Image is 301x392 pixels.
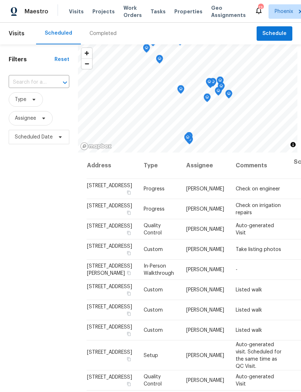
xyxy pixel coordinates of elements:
[92,8,115,15] span: Projects
[60,78,70,88] button: Open
[144,374,162,387] span: Quality Control
[236,287,262,292] span: Listed walk
[87,325,132,330] span: [STREET_ADDRESS]
[87,284,132,289] span: [STREET_ADDRESS]
[209,78,217,89] div: Map marker
[186,328,224,333] span: [PERSON_NAME]
[144,328,163,333] span: Custom
[126,189,132,196] button: Copy Address
[144,186,165,191] span: Progress
[54,56,69,63] div: Reset
[144,247,163,252] span: Custom
[87,153,138,179] th: Address
[262,29,287,38] span: Schedule
[144,308,163,313] span: Custom
[87,203,132,208] span: [STREET_ADDRESS]
[87,375,132,380] span: [STREET_ADDRESS]
[82,58,92,69] button: Zoom out
[186,267,224,272] span: [PERSON_NAME]
[180,153,230,179] th: Assignee
[186,247,224,252] span: [PERSON_NAME]
[82,59,92,69] span: Zoom out
[9,56,54,63] h1: Filters
[218,82,225,93] div: Map marker
[291,141,295,149] span: Toggle attribution
[69,8,84,15] span: Visits
[87,264,132,276] span: [STREET_ADDRESS][PERSON_NAME]
[186,353,224,358] span: [PERSON_NAME]
[126,290,132,297] button: Copy Address
[15,115,36,122] span: Assignee
[186,227,224,232] span: [PERSON_NAME]
[211,4,246,19] span: Geo Assignments
[78,44,297,153] canvas: Map
[236,247,281,252] span: Take listing photos
[45,30,72,37] div: Scheduled
[87,244,132,249] span: [STREET_ADDRESS]
[236,186,280,191] span: Check on engineer
[186,132,193,143] div: Map marker
[258,4,263,12] div: 13
[87,349,132,354] span: [STREET_ADDRESS]
[150,9,166,14] span: Tasks
[217,76,224,88] div: Map marker
[144,287,163,292] span: Custom
[126,270,132,276] button: Copy Address
[143,44,150,55] div: Map marker
[236,328,262,333] span: Listed walk
[15,133,53,141] span: Scheduled Date
[126,331,132,337] button: Copy Address
[257,26,292,41] button: Schedule
[126,230,132,236] button: Copy Address
[156,55,163,66] div: Map marker
[80,142,112,150] a: Mapbox homepage
[126,210,132,216] button: Copy Address
[236,374,274,387] span: Auto-generated Visit
[206,78,213,89] div: Map marker
[123,4,142,19] span: Work Orders
[25,8,48,15] span: Maestro
[138,153,180,179] th: Type
[230,153,288,179] th: Comments
[225,90,232,101] div: Map marker
[275,8,293,15] span: Phoenix
[90,30,117,37] div: Completed
[87,304,132,309] span: [STREET_ADDRESS]
[186,207,224,212] span: [PERSON_NAME]
[144,353,158,358] span: Setup
[177,85,184,96] div: Map marker
[236,308,262,313] span: Listed walk
[236,203,281,215] span: Check on irrigation repairs
[144,207,165,212] span: Progress
[126,250,132,256] button: Copy Address
[186,308,224,313] span: [PERSON_NAME]
[126,356,132,362] button: Copy Address
[186,378,224,383] span: [PERSON_NAME]
[236,342,282,369] span: Auto-generated visit. Scheduled for the same time as QC Visit.
[144,264,174,276] span: In-Person Walkthrough
[15,96,26,103] span: Type
[186,287,224,292] span: [PERSON_NAME]
[87,224,132,229] span: [STREET_ADDRESS]
[174,8,202,15] span: Properties
[215,87,222,98] div: Map marker
[9,26,25,41] span: Visits
[289,140,297,149] button: Toggle attribution
[87,183,132,188] span: [STREET_ADDRESS]
[144,223,162,235] span: Quality Control
[9,77,49,88] input: Search for an address...
[236,223,274,235] span: Auto-generated Visit
[126,381,132,387] button: Copy Address
[126,310,132,317] button: Copy Address
[236,267,237,272] span: -
[186,186,224,191] span: [PERSON_NAME]
[82,48,92,58] button: Zoom in
[204,93,211,105] div: Map marker
[184,133,191,145] div: Map marker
